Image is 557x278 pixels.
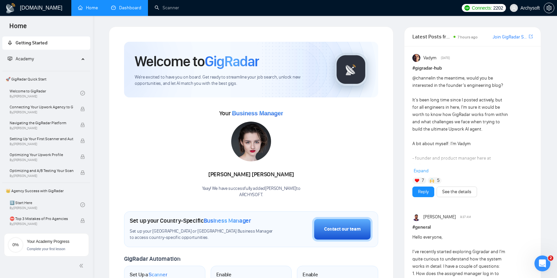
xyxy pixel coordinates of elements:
[324,226,361,233] div: Contact our team
[412,187,434,197] button: Reply
[27,247,65,251] span: Complete your first lesson
[512,6,516,10] span: user
[3,73,90,86] span: 🚀 GigRadar Quick Start
[80,123,85,127] span: lock
[10,174,73,178] span: By [PERSON_NAME]
[80,107,85,111] span: lock
[16,40,47,46] span: Getting Started
[80,154,85,159] span: lock
[3,184,90,197] span: 👑 Agency Success with GigRadar
[423,54,437,62] span: Vadym
[437,187,477,197] button: See the details
[80,218,85,223] span: lock
[441,55,450,61] span: [DATE]
[111,5,141,11] a: dashboardDashboard
[534,255,550,271] iframe: Intercom live chat
[422,177,424,184] span: 7
[472,4,492,12] span: Connects:
[130,271,167,278] h1: Set Up a
[548,255,553,261] span: 2
[232,110,283,117] span: Business Manager
[10,120,73,126] span: Navigating the GigRadar Platform
[10,136,73,142] span: Setting Up Your First Scanner and Auto-Bidder
[8,243,24,247] span: 0%
[10,215,73,222] span: ⛔ Top 3 Mistakes of Pro Agencies
[79,262,86,269] span: double-left
[219,110,283,117] span: Your
[149,271,167,278] span: Scanner
[493,33,527,41] a: Join GigRadar Slack Community
[10,104,73,110] span: Connecting Your Upwork Agency to GigRadar
[10,126,73,130] span: By [PERSON_NAME]
[334,53,368,86] img: gigradar-logo.png
[80,202,85,207] span: check-circle
[437,177,440,184] span: 5
[460,214,471,220] span: 9:37 AM
[231,122,271,161] img: 1706120425280-multi-189.jpg
[27,239,69,244] span: Your Academy Progress
[5,3,16,14] img: logo
[423,213,456,221] span: [PERSON_NAME]
[412,32,452,41] span: Latest Posts from the GigRadar Community
[202,192,301,198] p: ARCHYSOFT .
[412,213,420,221] img: Preet Patel
[80,139,85,143] span: lock
[415,178,419,183] img: ❤️
[414,168,429,174] span: Expand
[544,5,554,11] a: setting
[204,217,251,224] span: Business Manager
[457,35,478,39] span: 7 hours ago
[464,5,470,11] img: upwork-logo.png
[80,170,85,175] span: lock
[10,158,73,162] span: By [PERSON_NAME]
[10,110,73,114] span: By [PERSON_NAME]
[10,222,73,226] span: By [PERSON_NAME]
[544,3,554,13] button: setting
[529,33,533,40] a: export
[10,86,80,100] a: Welcome to GigRadarBy[PERSON_NAME]
[130,228,275,241] span: Set up your [GEOGRAPHIC_DATA] or [GEOGRAPHIC_DATA] Business Manager to access country-specific op...
[412,54,420,62] img: Vadym
[202,186,301,198] div: Yaay! We have successfully added [PERSON_NAME] to
[493,4,503,12] span: 2202
[10,197,80,212] a: 1️⃣ Start HereBy[PERSON_NAME]
[8,56,12,61] span: fund-projection-screen
[78,5,98,11] a: homeHome
[8,40,12,45] span: rocket
[10,142,73,146] span: By [PERSON_NAME]
[135,52,259,70] h1: Welcome to
[544,5,554,11] span: setting
[16,56,34,62] span: Academy
[418,188,429,195] a: Reply
[529,34,533,39] span: export
[442,188,471,195] a: See the details
[135,74,324,87] span: We're excited to have you on board. Get ready to streamline your job search, unlock new opportuni...
[205,52,259,70] span: GigRadar
[202,169,301,180] div: [PERSON_NAME] [PERSON_NAME]
[430,178,434,183] img: 🙌
[10,151,73,158] span: Optimizing Your Upwork Profile
[2,36,90,50] li: Getting Started
[4,21,32,35] span: Home
[8,56,34,62] span: Academy
[312,217,373,242] button: Contact our team
[80,91,85,95] span: check-circle
[412,75,432,81] span: @channel
[412,65,533,72] h1: # gigradar-hub
[412,224,533,231] h1: # general
[155,5,179,11] a: searchScanner
[10,167,73,174] span: Optimizing and A/B Testing Your Scanner for Better Results
[130,217,251,224] h1: Set up your Country-Specific
[124,255,180,262] span: GigRadar Automation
